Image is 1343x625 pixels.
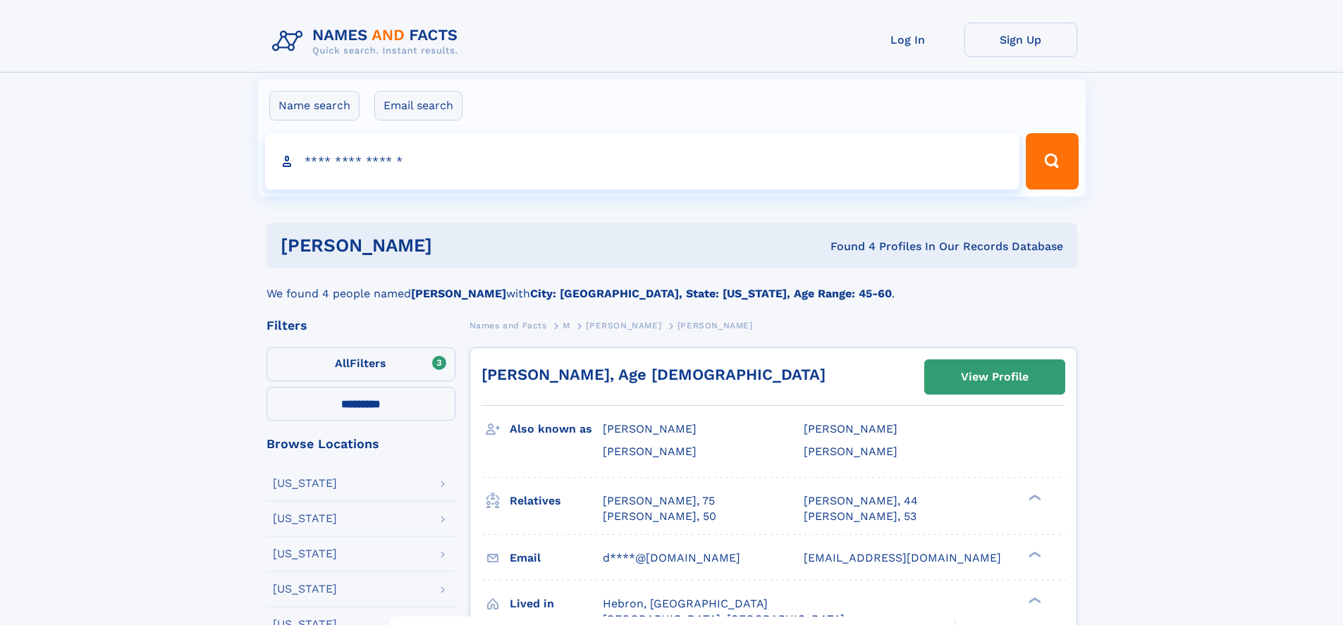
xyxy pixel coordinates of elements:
[1025,550,1042,559] div: ❯
[677,321,753,330] span: [PERSON_NAME]
[266,268,1077,302] div: We found 4 people named with .
[631,239,1063,254] div: Found 4 Profiles In Our Records Database
[510,417,603,441] h3: Also known as
[1025,493,1042,502] div: ❯
[411,287,506,300] b: [PERSON_NAME]
[563,316,570,334] a: M
[964,23,1077,57] a: Sign Up
[374,91,462,120] label: Email search
[804,509,916,524] a: [PERSON_NAME], 53
[603,422,697,435] span: [PERSON_NAME]
[510,489,603,513] h3: Relatives
[266,438,455,450] div: Browse Locations
[510,546,603,570] h3: Email
[273,583,337,595] div: [US_STATE]
[603,509,716,524] a: [PERSON_NAME], 50
[1026,133,1078,190] button: Search Button
[586,321,661,330] span: [PERSON_NAME]
[265,133,1020,190] input: search input
[804,445,897,458] span: [PERSON_NAME]
[269,91,360,120] label: Name search
[273,478,337,489] div: [US_STATE]
[335,357,350,370] span: All
[273,513,337,524] div: [US_STATE]
[925,360,1065,394] a: View Profile
[266,23,470,61] img: Logo Names and Facts
[804,551,1001,564] span: [EMAIL_ADDRESS][DOMAIN_NAME]
[470,316,547,334] a: Names and Facts
[804,493,918,509] a: [PERSON_NAME], 44
[586,316,661,334] a: [PERSON_NAME]
[266,319,455,332] div: Filters
[961,361,1029,393] div: View Profile
[266,347,455,381] label: Filters
[510,592,603,616] h3: Lived in
[804,422,897,435] span: [PERSON_NAME]
[281,237,632,254] h1: [PERSON_NAME]
[603,493,715,509] a: [PERSON_NAME], 75
[1025,595,1042,605] div: ❯
[530,287,892,300] b: City: [GEOGRAPHIC_DATA], State: [US_STATE], Age Range: 45-60
[563,321,570,330] span: M
[852,23,964,57] a: Log In
[482,366,826,383] a: [PERSON_NAME], Age [DEMOGRAPHIC_DATA]
[603,597,768,610] span: Hebron, [GEOGRAPHIC_DATA]
[603,445,697,458] span: [PERSON_NAME]
[273,548,337,559] div: [US_STATE]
